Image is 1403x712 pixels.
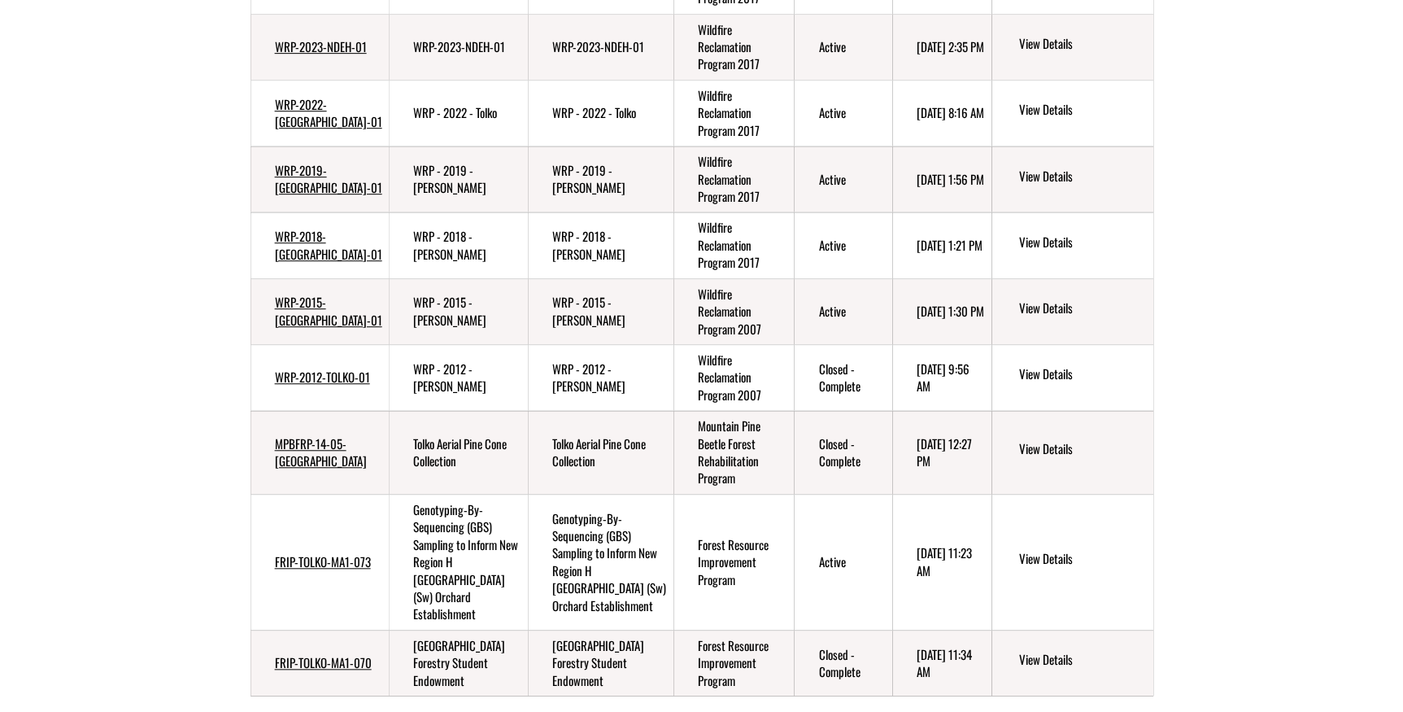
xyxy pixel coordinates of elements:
[389,344,529,410] td: WRP - 2012 - Tolko
[673,344,795,410] td: Wildfire Reclamation Program 2007
[892,212,991,278] td: 4/8/2024 1:21 PM
[275,37,367,55] a: WRP-2023-NDEH-01
[991,146,1152,212] td: action menu
[389,212,529,278] td: WRP - 2018 - Tolko
[1018,101,1146,120] a: View details
[1018,299,1146,319] a: View details
[917,103,984,121] time: [DATE] 8:16 AM
[275,161,382,196] a: WRP-2019-[GEOGRAPHIC_DATA]-01
[275,227,382,262] a: WRP-2018-[GEOGRAPHIC_DATA]-01
[673,630,795,696] td: Forest Resource Improvement Program
[275,653,372,671] a: FRIP-TOLKO-MA1-070
[917,37,984,55] time: [DATE] 2:35 PM
[1018,365,1146,385] a: View details
[892,80,991,146] td: 4/9/2024 8:16 AM
[892,630,991,696] td: 7/29/2025 11:34 AM
[892,494,991,630] td: 8/15/2025 11:23 AM
[528,278,673,344] td: WRP - 2015 - Tolko
[991,630,1152,696] td: action menu
[389,14,529,80] td: WRP-2023-NDEH-01
[528,14,673,80] td: WRP-2023-NDEH-01
[275,368,370,386] a: WRP-2012-TOLKO-01
[251,212,389,278] td: WRP-2018-TOLKO-01
[917,236,983,254] time: [DATE] 1:21 PM
[991,494,1152,630] td: action menu
[275,95,382,130] a: WRP-2022-[GEOGRAPHIC_DATA]-01
[991,411,1152,495] td: action menu
[673,80,795,146] td: Wildfire Reclamation Program 2017
[389,278,529,344] td: WRP - 2015 - Tolko
[251,494,389,630] td: FRIP-TOLKO-MA1-073
[1018,651,1146,671] a: View details
[794,411,892,495] td: Closed - Complete
[991,344,1152,410] td: action menu
[794,80,892,146] td: Active
[673,14,795,80] td: Wildfire Reclamation Program 2017
[794,14,892,80] td: Active
[528,411,673,495] td: Tolko Aerial Pine Cone Collection
[794,146,892,212] td: Active
[794,212,892,278] td: Active
[673,278,795,344] td: Wildfire Reclamation Program 2007
[917,645,972,680] time: [DATE] 11:34 AM
[389,494,529,630] td: Genotyping-By-Sequencing (GBS) Sampling to Inform New Region H White Spruce (Sw) Orchard Establis...
[794,278,892,344] td: Active
[673,212,795,278] td: Wildfire Reclamation Program 2017
[991,14,1152,80] td: action menu
[892,14,991,80] td: 6/5/2025 2:35 PM
[673,494,795,630] td: Forest Resource Improvement Program
[251,344,389,410] td: WRP-2012-TOLKO-01
[275,435,367,470] a: MPBFRP-14-05-[GEOGRAPHIC_DATA]
[389,411,529,495] td: Tolko Aerial Pine Cone Collection
[528,344,673,410] td: WRP - 2012 - Tolko
[917,302,984,320] time: [DATE] 1:30 PM
[892,411,991,495] td: 2/26/2025 12:27 PM
[389,146,529,212] td: WRP - 2019 - Tolko
[251,630,389,696] td: FRIP-TOLKO-MA1-070
[389,80,529,146] td: WRP - 2022 - Tolko
[917,544,972,579] time: [DATE] 11:23 AM
[917,170,984,188] time: [DATE] 1:56 PM
[1018,550,1146,570] a: View details
[1018,168,1146,187] a: View details
[251,278,389,344] td: WRP-2015-TOLKO-01
[991,212,1152,278] td: action menu
[673,146,795,212] td: Wildfire Reclamation Program 2017
[275,553,371,570] a: FRIP-TOLKO-MA1-073
[673,411,795,495] td: Mountain Pine Beetle Forest Rehabilitation Program
[892,278,991,344] td: 4/7/2024 1:30 PM
[528,80,673,146] td: WRP - 2022 - Tolko
[991,80,1152,146] td: action menu
[389,630,529,696] td: University of Alberta Forestry Student Endowment
[1018,234,1146,253] a: View details
[251,14,389,80] td: WRP-2023-NDEH-01
[991,278,1152,344] td: action menu
[794,344,892,410] td: Closed - Complete
[528,494,673,630] td: Genotyping-By-Sequencing (GBS) Sampling to Inform New Region H White Spruce (Sw) Orchard Establis...
[528,146,673,212] td: WRP - 2019 - Tolko
[794,494,892,630] td: Active
[917,360,969,395] time: [DATE] 9:56 AM
[528,630,673,696] td: University of Alberta Forestry Student Endowment
[794,630,892,696] td: Closed - Complete
[1018,440,1146,460] a: View details
[251,80,389,146] td: WRP-2022-TOLKO-01
[251,411,389,495] td: MPBFRP-14-05-TOLKO
[251,146,389,212] td: WRP-2019-TOLKO-01
[528,212,673,278] td: WRP - 2018 - Tolko
[1018,35,1146,55] a: View details
[917,435,972,470] time: [DATE] 12:27 PM
[892,344,991,410] td: 4/7/2025 9:56 AM
[275,293,382,328] a: WRP-2015-[GEOGRAPHIC_DATA]-01
[892,146,991,212] td: 11/19/2024 1:56 PM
